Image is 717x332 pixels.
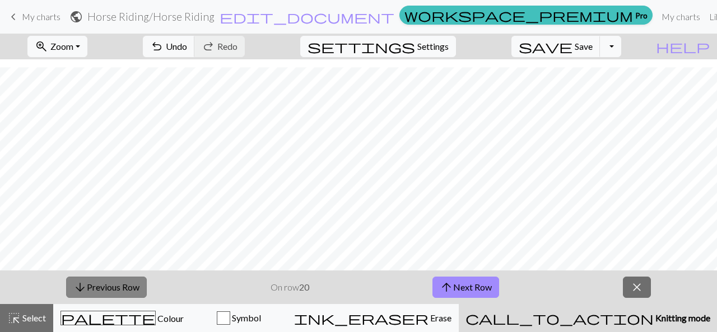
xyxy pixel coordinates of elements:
span: undo [150,39,164,54]
span: Save [575,41,593,52]
span: Settings [417,40,449,53]
span: Undo [166,41,187,52]
span: Select [21,312,46,323]
span: settings [308,39,415,54]
span: zoom_in [35,39,48,54]
a: Pro [399,6,653,25]
p: On row [271,280,309,294]
button: Erase [287,304,459,332]
span: My charts [22,11,60,22]
span: Erase [429,312,451,323]
span: edit_document [220,9,394,25]
span: public [69,9,83,25]
span: help [656,39,710,54]
button: Next Row [432,277,499,298]
span: highlight_alt [7,310,21,326]
button: SettingsSettings [300,36,456,57]
a: My charts [657,6,705,28]
span: arrow_downward [73,279,87,295]
button: Knitting mode [459,304,717,332]
span: Colour [156,313,184,324]
a: My charts [7,7,60,26]
span: arrow_upward [440,279,453,295]
h2: Horse Riding / Horse Riding [87,10,215,23]
span: call_to_action [465,310,654,326]
button: Undo [143,36,195,57]
span: Symbol [230,312,261,323]
span: save [519,39,572,54]
button: Symbol [191,304,287,332]
span: Knitting mode [654,312,710,323]
button: Previous Row [66,277,147,298]
span: Zoom [50,41,73,52]
button: Colour [53,304,191,332]
span: palette [61,310,155,326]
span: close [630,279,644,295]
span: workspace_premium [404,7,633,23]
button: Zoom [27,36,87,57]
button: Save [511,36,600,57]
span: ink_eraser [294,310,429,326]
span: keyboard_arrow_left [7,9,20,25]
strong: 20 [299,282,309,292]
i: Settings [308,40,415,53]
